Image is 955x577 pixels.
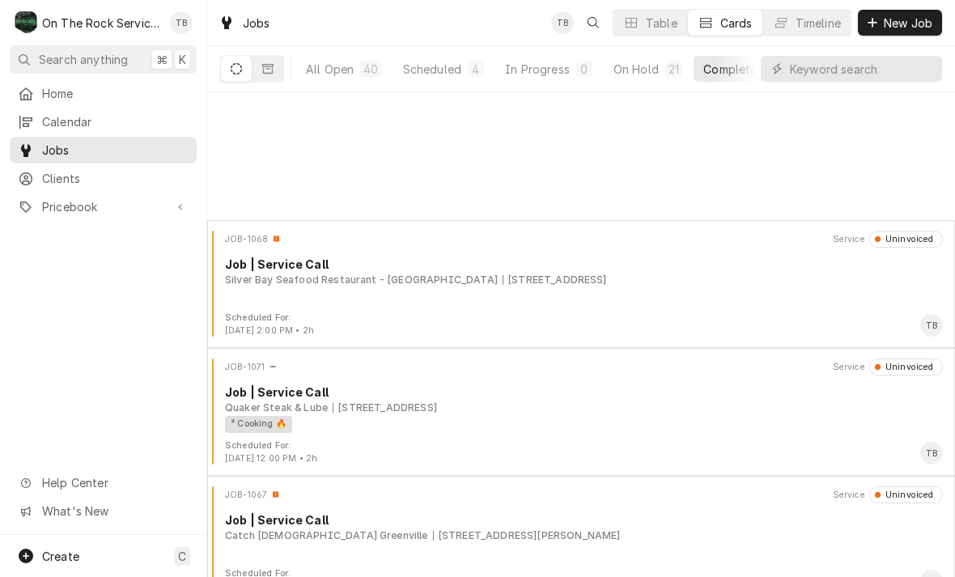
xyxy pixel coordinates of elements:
[42,503,187,520] span: What's New
[225,452,317,465] div: Object Extra Context Footer Value
[833,486,943,503] div: Card Header Secondary Content
[225,486,280,503] div: Card Header Primary Content
[10,498,197,524] a: Go to What's New
[551,11,574,34] div: TB
[42,198,164,215] span: Pricebook
[363,61,378,78] div: 40
[881,361,934,374] div: Uninvoiced
[403,61,461,78] div: Scheduled
[503,273,607,287] div: Object Subtext Secondary
[42,474,187,491] span: Help Center
[833,361,865,374] div: Object Extra Context Header
[214,486,949,503] div: Card Header
[579,61,589,78] div: 0
[471,61,481,78] div: 4
[225,489,267,502] div: Object ID
[225,384,943,401] div: Object Title
[225,231,281,247] div: Card Header Primary Content
[207,348,955,476] div: Job Card: JOB-1071
[10,193,197,220] a: Go to Pricebook
[920,314,943,337] div: Todd Brady's Avatar
[15,11,37,34] div: O
[225,401,328,415] div: Object Subtext Primary
[790,56,934,82] input: Keyword search
[833,233,865,246] div: Object Extra Context Header
[225,273,943,287] div: Object Subtext
[225,439,317,452] div: Object Extra Context Footer Label
[881,233,934,246] div: Uninvoiced
[225,361,265,374] div: Object ID
[179,51,186,68] span: K
[433,528,621,543] div: Object Subtext Secondary
[796,15,841,32] div: Timeline
[869,231,943,247] div: Object Status
[10,165,197,192] a: Clients
[42,85,189,102] span: Home
[225,359,278,375] div: Card Header Primary Content
[214,256,949,287] div: Card Body
[833,231,943,247] div: Card Header Secondary Content
[156,51,168,68] span: ⌘
[225,273,498,287] div: Object Subtext Primary
[10,137,197,163] a: Jobs
[42,170,189,187] span: Clients
[225,528,428,543] div: Object Subtext Primary
[920,442,943,465] div: TB
[646,15,677,32] div: Table
[225,312,314,325] div: Object Extra Context Footer Label
[920,314,943,337] div: Card Footer Primary Content
[869,486,943,503] div: Object Status
[225,312,314,337] div: Card Footer Extra Context
[225,401,943,415] div: Object Subtext
[858,10,942,36] button: New Job
[225,439,317,465] div: Card Footer Extra Context
[10,45,197,74] button: Search anything⌘K
[580,10,606,36] button: Open search
[225,256,943,273] div: Object Title
[720,15,753,32] div: Cards
[920,314,943,337] div: TB
[214,439,949,465] div: Card Footer
[225,416,937,433] div: Object Tag List
[505,61,570,78] div: In Progress
[225,511,943,528] div: Object Title
[10,80,197,107] a: Home
[214,312,949,337] div: Card Footer
[920,442,943,465] div: Todd Brady's Avatar
[225,416,292,433] div: ² Cooking 🔥
[225,233,268,246] div: Object ID
[39,51,128,68] span: Search anything
[306,61,354,78] div: All Open
[178,548,186,565] span: C
[333,401,437,415] div: Object Subtext Secondary
[170,11,193,34] div: TB
[920,442,943,465] div: Card Footer Primary Content
[207,220,955,348] div: Job Card: JOB-1068
[10,469,197,496] a: Go to Help Center
[42,142,189,159] span: Jobs
[869,359,943,375] div: Object Status
[214,511,949,543] div: Card Body
[214,384,949,432] div: Card Body
[881,489,934,502] div: Uninvoiced
[881,15,936,32] span: New Job
[668,61,679,78] div: 21
[42,15,161,32] div: On The Rock Services
[703,61,764,78] div: Completed
[613,61,659,78] div: On Hold
[214,359,949,375] div: Card Header
[225,325,314,336] span: [DATE] 2:00 PM • 2h
[15,11,37,34] div: On The Rock Services's Avatar
[225,325,314,337] div: Object Extra Context Footer Value
[551,11,574,34] div: Todd Brady's Avatar
[170,11,193,34] div: Todd Brady's Avatar
[225,453,317,464] span: [DATE] 12:00 PM • 2h
[42,549,79,563] span: Create
[10,108,197,135] a: Calendar
[833,359,943,375] div: Card Header Secondary Content
[214,231,949,247] div: Card Header
[225,528,943,543] div: Object Subtext
[42,113,189,130] span: Calendar
[833,489,865,502] div: Object Extra Context Header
